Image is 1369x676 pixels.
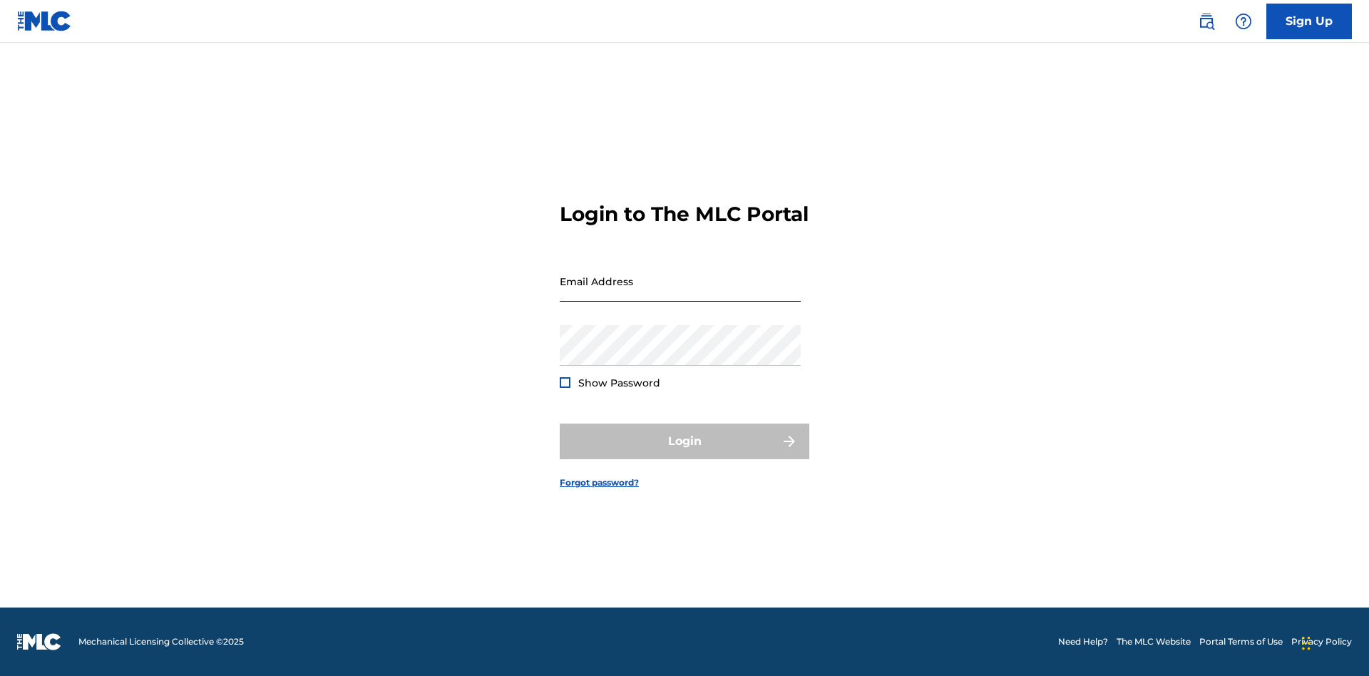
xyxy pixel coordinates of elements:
img: logo [17,633,61,650]
a: Forgot password? [560,476,639,489]
a: Sign Up [1266,4,1352,39]
img: help [1235,13,1252,30]
span: Show Password [578,377,660,389]
iframe: Chat Widget [1298,608,1369,676]
a: Portal Terms of Use [1199,635,1283,648]
div: Help [1229,7,1258,36]
div: Drag [1302,622,1311,665]
a: Privacy Policy [1291,635,1352,648]
a: Need Help? [1058,635,1108,648]
img: search [1198,13,1215,30]
a: Public Search [1192,7,1221,36]
h3: Login to The MLC Portal [560,202,809,227]
img: MLC Logo [17,11,72,31]
span: Mechanical Licensing Collective © 2025 [78,635,244,648]
a: The MLC Website [1117,635,1191,648]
